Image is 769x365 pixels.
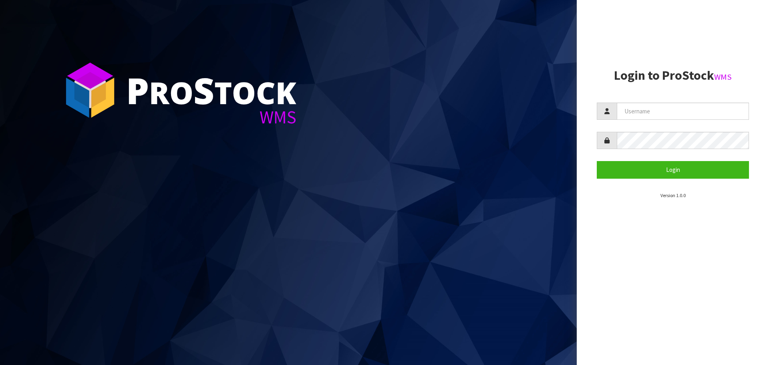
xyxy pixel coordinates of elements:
[126,66,149,115] span: P
[597,69,749,83] h2: Login to ProStock
[714,72,732,82] small: WMS
[126,108,296,126] div: WMS
[597,161,749,178] button: Login
[126,72,296,108] div: ro tock
[617,103,749,120] input: Username
[193,66,214,115] span: S
[60,60,120,120] img: ProStock Cube
[660,192,686,198] small: Version 1.0.0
